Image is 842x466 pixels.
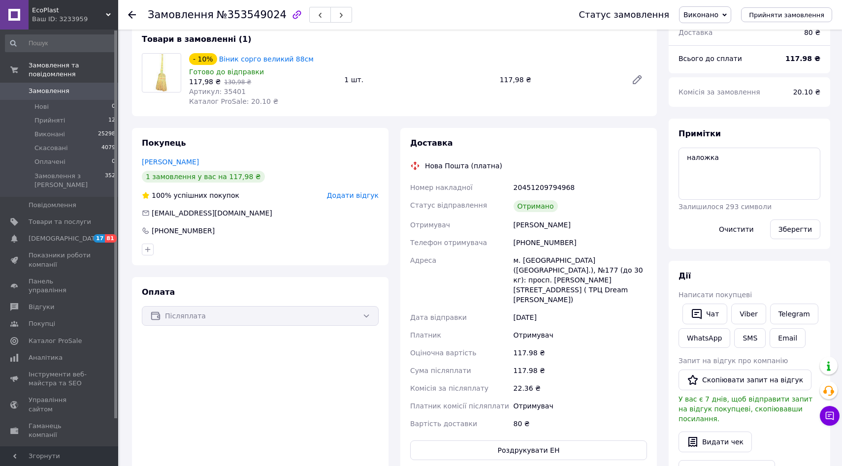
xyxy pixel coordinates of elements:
span: Показники роботи компанії [29,251,91,269]
textarea: наложка [679,148,820,200]
div: [PERSON_NAME] [512,216,649,234]
span: Номер накладної [410,184,473,191]
span: Оціночна вартість [410,349,476,357]
span: Платник [410,331,441,339]
div: Отримувач [512,397,649,415]
div: Нова Пошта (платна) [422,161,505,171]
div: 1 замовлення у вас на 117,98 ₴ [142,171,265,183]
span: Готово до відправки [189,68,264,76]
div: 1 шт. [340,73,495,87]
span: Скасовані [34,144,68,153]
button: Очистити [711,219,762,239]
div: Повернутися назад [128,10,136,20]
div: Статус замовлення [579,10,669,20]
span: Залишилося 293 символи [679,203,772,211]
span: Отримувач [410,221,450,229]
span: Платник комісії післяплати [410,402,509,410]
a: Редагувати [627,70,647,90]
span: Замовлення [148,9,214,21]
span: Оплата [142,287,175,297]
div: 80 ₴ [798,22,826,43]
span: Покупці [29,319,55,328]
div: [PHONE_NUMBER] [151,226,216,236]
span: Виконано [683,11,718,19]
span: Відгуки [29,303,54,311]
button: Чат з покупцем [820,406,840,426]
span: 17 [94,234,105,243]
div: м. [GEOGRAPHIC_DATA] ([GEOGRAPHIC_DATA].), №177 (до 30 кг): просп. [PERSON_NAME][STREET_ADDRESS] ... [512,251,649,309]
span: Оплачені [34,157,65,166]
div: 80 ₴ [512,415,649,433]
button: Скопіювати запит на відгук [679,370,811,390]
span: EcoPlast [32,6,106,15]
span: 12 [108,116,115,125]
input: Пошук [5,34,116,52]
div: Ваш ID: 3233959 [32,15,118,24]
span: Товари та послуги [29,217,91,226]
span: Артикул: 35401 [189,88,246,95]
span: 117,98 ₴ [189,78,221,86]
span: Прийняти замовлення [749,11,824,19]
span: Управління сайтом [29,396,91,413]
button: Роздрукувати ЕН [410,440,647,460]
span: 25298 [98,130,115,139]
a: WhatsApp [679,328,730,348]
div: Отримувач [512,326,649,344]
span: Панель управління [29,277,91,295]
div: [DATE] [512,309,649,326]
span: Статус відправлення [410,201,487,209]
span: Запит на відгук про компанію [679,357,788,365]
span: №353549024 [217,9,287,21]
button: Email [770,328,806,348]
span: У вас є 7 днів, щоб відправити запит на відгук покупцеві, скопіювавши посилання. [679,395,812,423]
div: 117,98 ₴ [496,73,623,87]
span: Прийняті [34,116,65,125]
span: 4079 [101,144,115,153]
a: Viber [731,304,766,324]
span: Інструменти веб-майстра та SEO [29,370,91,388]
span: Написати покупцеві [679,291,752,299]
span: Повідомлення [29,201,76,210]
span: Гаманець компанії [29,422,91,439]
div: Отримано [514,200,558,212]
span: Адреса [410,256,436,264]
span: [DEMOGRAPHIC_DATA] [29,234,101,243]
button: Чат [682,304,727,324]
span: Покупець [142,138,186,148]
span: 0 [112,102,115,111]
span: Замовлення з [PERSON_NAME] [34,172,105,189]
button: Зберегти [770,219,820,239]
span: Замовлення [29,87,69,95]
span: Доставка [679,29,712,36]
div: 117.98 ₴ [512,344,649,362]
span: Доставка [410,138,453,148]
div: успішних покупок [142,190,239,200]
span: 20.10 ₴ [793,88,820,96]
span: Дії [679,271,691,280]
span: Виконані [34,130,65,139]
div: [PHONE_NUMBER] [512,234,649,251]
span: Дата відправки [410,313,467,321]
span: Телефон отримувача [410,239,487,247]
a: Telegram [770,304,818,324]
span: 0 [112,157,115,166]
span: Комісія за післяплату [410,384,488,392]
div: - 10% [189,53,217,65]
span: Примітки [679,129,721,138]
a: [PERSON_NAME] [142,158,199,166]
span: Каталог ProSale [29,337,82,345]
span: Вартість доставки [410,420,477,428]
span: Комісія за замовлення [679,88,760,96]
div: 117.98 ₴ [512,362,649,379]
div: 22.36 ₴ [512,379,649,397]
button: Видати чек [679,432,752,452]
div: 20451209794968 [512,179,649,196]
span: Нові [34,102,49,111]
span: Товари в замовленні (1) [142,34,252,44]
a: Віник сорго великий 88см [219,55,314,63]
span: 81 [105,234,116,243]
span: Всього до сплати [679,55,742,62]
span: 100% [152,191,171,199]
button: SMS [734,328,766,348]
span: Аналітика [29,353,63,362]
